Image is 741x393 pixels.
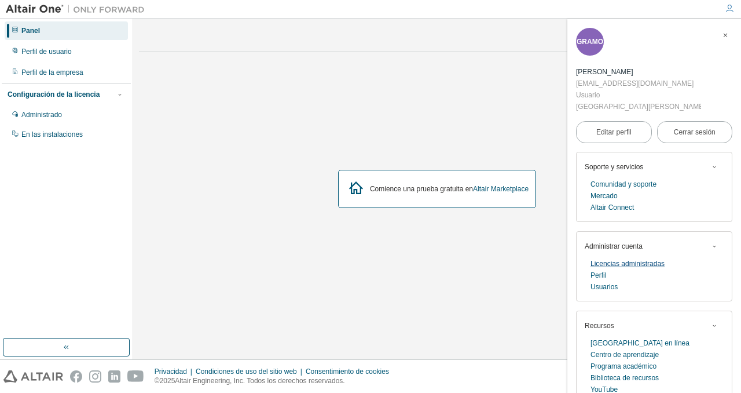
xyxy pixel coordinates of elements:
[590,349,659,361] a: Centro de aprendizaje
[21,130,83,139] font: En las instalaciones
[70,370,82,383] img: facebook.svg
[657,121,733,143] button: Cerrar sesión
[576,68,633,76] font: [PERSON_NAME]
[590,361,656,372] a: Programa académico
[576,79,694,88] font: [EMAIL_ADDRESS][DOMAIN_NAME]
[585,242,643,250] font: Administrar cuenta
[21,27,40,35] font: Panel
[585,163,643,171] font: Soporte y servicios
[590,283,618,291] font: Usuarios
[590,281,618,293] a: Usuarios
[590,372,659,384] a: Biblioteca de recursos
[590,179,656,190] a: Comunidad y soporte
[21,111,62,119] font: Administrado
[590,337,689,349] a: [GEOGRAPHIC_DATA] en línea
[585,322,614,330] font: Recursos
[89,370,101,383] img: instagram.svg
[590,351,659,359] font: Centro de aprendizaje
[155,367,187,376] font: Privacidad
[473,185,529,193] a: Altair Marketplace
[590,192,618,200] font: Mercado
[590,203,634,212] font: Altair Connect
[196,367,297,376] font: Condiciones de uso del sitio web
[576,91,600,99] font: Usuario
[306,367,389,376] font: Consentimiento de cookies
[590,339,689,347] font: [GEOGRAPHIC_DATA] en línea
[21,48,72,56] font: Perfil de usuario
[590,374,659,382] font: Biblioteca de recursos
[108,370,120,383] img: linkedin.svg
[590,362,656,370] font: Programa académico
[3,370,63,383] img: altair_logo.svg
[590,258,665,270] a: Licencias administradas
[590,180,656,188] font: Comunidad y soporte
[6,3,151,15] img: Altair Uno
[590,270,606,281] a: Perfil
[175,377,344,385] font: Altair Engineering, Inc. Todos los derechos reservados.
[8,90,100,99] font: Configuración de la licencia
[590,271,606,279] font: Perfil
[155,377,160,385] font: ©
[674,128,716,136] font: Cerrar sesión
[576,66,701,78] div: Gustavo Figueroa
[21,68,83,77] font: Perfil de la empresa
[590,190,618,202] a: Mercado
[590,202,634,213] a: Altair Connect
[576,121,652,143] a: Editar perfil
[596,128,632,136] font: Editar perfil
[160,377,175,385] font: 2025
[590,260,665,268] font: Licencias administradas
[576,103,706,111] font: [GEOGRAPHIC_DATA][PERSON_NAME]
[370,185,473,193] font: Comience una prueba gratuita en
[127,370,144,383] img: youtube.svg
[577,38,603,46] font: GRAMO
